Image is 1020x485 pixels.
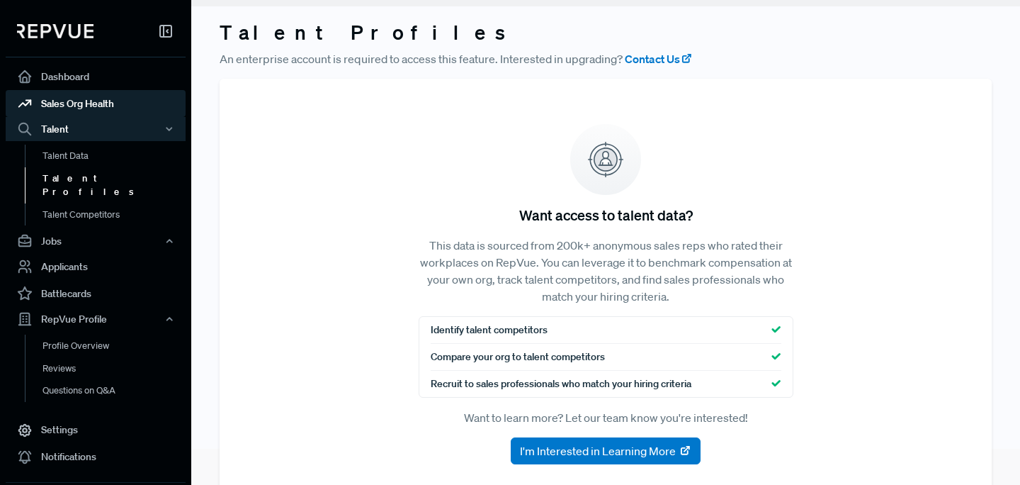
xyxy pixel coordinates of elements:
span: Compare your org to talent competitors [431,350,605,364]
a: Dashboard [6,63,186,90]
a: Notifications [6,444,186,471]
a: Profile Overview [25,335,205,357]
a: Questions on Q&A [25,379,205,402]
button: Jobs [6,229,186,253]
a: Talent Data [25,145,205,167]
p: This data is sourced from 200k+ anonymous sales reps who rated their workplaces on RepVue. You ca... [419,237,793,305]
a: Sales Org Health [6,90,186,117]
button: Talent [6,117,186,141]
h5: Want access to talent data? [519,206,693,223]
span: Recruit to sales professionals who match your hiring criteria [431,377,691,391]
a: Applicants [6,253,186,280]
a: Talent Profiles [25,167,205,204]
span: Identify talent competitors [431,323,548,338]
a: Settings [6,417,186,444]
span: I'm Interested in Learning More [520,442,676,459]
h3: Talent Profiles [220,21,992,45]
p: Want to learn more? Let our team know you're interested! [419,409,793,426]
a: Talent Competitors [25,204,205,226]
img: RepVue [17,24,93,38]
a: Contact Us [625,50,693,67]
button: I'm Interested in Learning More [511,437,701,464]
button: RepVue Profile [6,307,186,331]
p: An enterprise account is required to access this feature. Interested in upgrading? [220,50,992,67]
a: Battlecards [6,280,186,307]
a: Reviews [25,357,205,380]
